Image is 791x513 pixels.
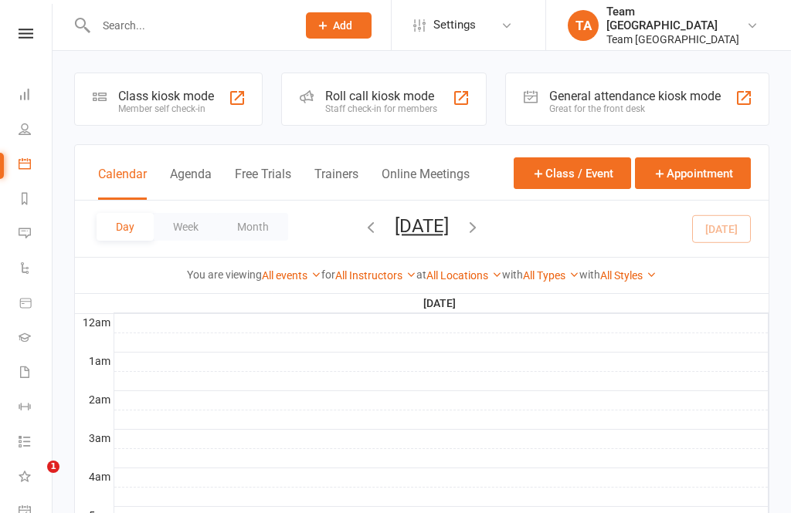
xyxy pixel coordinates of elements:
[395,215,449,237] button: [DATE]
[218,213,288,241] button: Month
[235,167,291,200] button: Free Trials
[635,157,751,189] button: Appointment
[549,103,721,114] div: Great for the front desk
[306,12,372,39] button: Add
[568,10,599,41] div: TA
[325,89,437,103] div: Roll call kiosk mode
[321,268,335,281] strong: for
[325,103,437,114] div: Staff check-in for members
[91,15,286,36] input: Search...
[75,467,114,487] th: 4am
[579,268,600,281] strong: with
[170,167,212,200] button: Agenda
[335,269,416,282] a: All Instructors
[433,8,476,42] span: Settings
[514,157,631,189] button: Class / Event
[549,89,721,103] div: General attendance kiosk mode
[75,352,114,371] th: 1am
[502,268,523,281] strong: with
[15,461,53,498] iframe: Intercom live chat
[47,461,59,473] span: 1
[118,103,214,114] div: Member self check-in
[19,148,53,183] a: Calendar
[154,213,218,241] button: Week
[114,294,769,313] th: [DATE]
[19,79,53,113] a: Dashboard
[187,268,262,281] strong: You are viewing
[98,167,147,200] button: Calendar
[606,32,746,46] div: Team [GEOGRAPHIC_DATA]
[416,268,426,281] strong: at
[314,167,358,200] button: Trainers
[19,113,53,148] a: People
[75,429,114,448] th: 3am
[600,269,657,282] a: All Styles
[606,5,746,32] div: Team [GEOGRAPHIC_DATA]
[523,269,579,282] a: All Types
[118,89,214,103] div: Class kiosk mode
[19,287,53,322] a: Product Sales
[97,213,154,241] button: Day
[19,183,53,218] a: Reports
[426,269,502,282] a: All Locations
[382,167,470,200] button: Online Meetings
[262,269,321,282] a: All events
[75,313,114,332] th: 12am
[75,390,114,410] th: 2am
[333,19,352,32] span: Add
